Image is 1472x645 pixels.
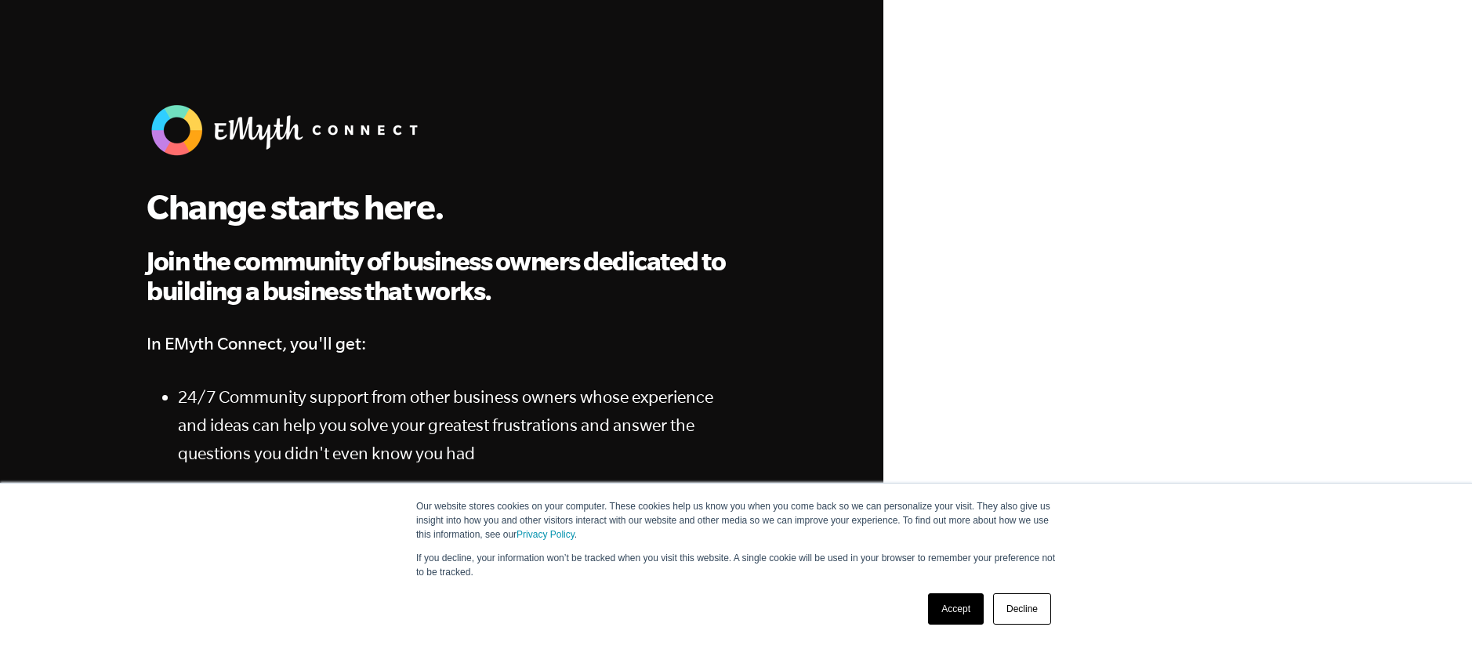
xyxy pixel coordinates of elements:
h1: Change starts here. [147,186,736,227]
a: Decline [993,593,1051,625]
a: Accept [928,593,984,625]
h2: Join the community of business owners dedicated to building a business that works. [147,246,736,306]
img: EMyth Connect Banner w White Text [147,100,429,160]
h4: In EMyth Connect, you'll get: [147,329,736,357]
p: 24/7 Community support from other business owners whose experience and ideas can help you solve y... [178,382,736,467]
iframe: Chat Widget [1394,570,1472,645]
p: If you decline, your information won’t be tracked when you visit this website. A single cookie wi... [416,551,1056,579]
p: Our website stores cookies on your computer. These cookies help us know you when you come back so... [416,499,1056,542]
a: Privacy Policy [517,529,575,540]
